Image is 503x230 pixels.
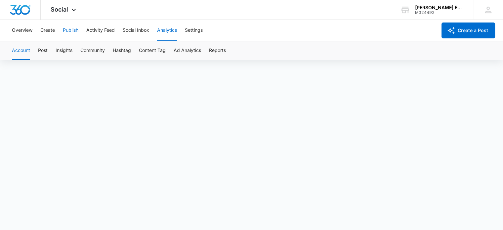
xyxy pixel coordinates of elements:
button: Community [80,41,105,60]
button: Hashtag [113,41,131,60]
button: Social Inbox [123,20,149,41]
button: Activity Feed [86,20,115,41]
button: Insights [56,41,72,60]
div: account id [415,10,463,15]
button: Ad Analytics [174,41,201,60]
div: account name [415,5,463,10]
span: Social [51,6,68,13]
button: Analytics [157,20,177,41]
button: Publish [63,20,78,41]
button: Content Tag [139,41,166,60]
button: Reports [209,41,226,60]
button: Account [12,41,30,60]
button: Create [40,20,55,41]
button: Overview [12,20,32,41]
button: Post [38,41,48,60]
button: Settings [185,20,203,41]
button: Create a Post [441,23,495,38]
